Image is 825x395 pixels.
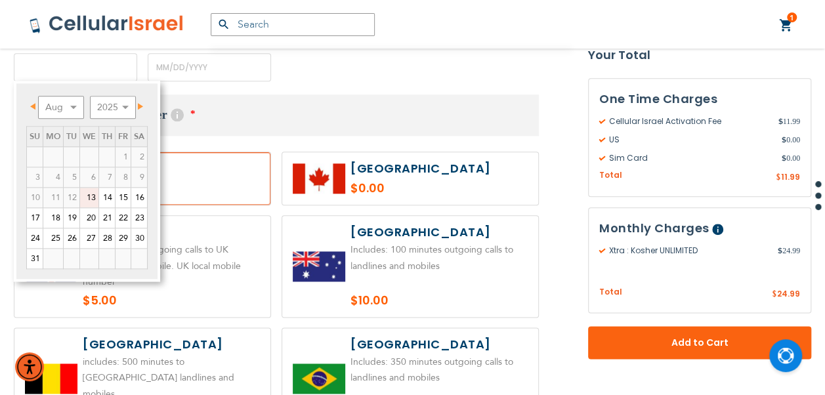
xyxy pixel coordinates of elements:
span: Help [171,108,184,121]
span: Total [599,170,622,182]
span: 9 [131,167,147,187]
a: 16 [131,188,147,207]
span: 1 [116,147,131,167]
span: Cellular Israel Activation Fee [599,116,778,128]
span: Monthly Charges [599,220,709,237]
span: $ [778,116,782,128]
span: $ [782,153,786,165]
a: 1 [779,18,793,33]
a: 19 [64,208,79,228]
a: 15 [116,188,131,207]
button: Add to Cart [588,327,811,360]
span: Prev [30,103,35,110]
span: Sunday [30,131,40,142]
a: 20 [80,208,98,228]
a: Prev [28,98,44,114]
a: Next [130,98,146,114]
span: Next [138,103,143,110]
span: 7 [99,167,115,187]
div: Accessibility Menu [15,352,44,381]
span: 12 [64,188,79,207]
span: 10 [27,188,43,207]
span: 24.99 [778,245,800,257]
a: 26 [64,228,79,248]
span: $ [782,135,786,146]
a: 17 [27,208,43,228]
span: 5 [64,167,79,187]
span: Help [712,224,723,236]
a: 28 [99,228,115,248]
a: 29 [116,228,131,248]
a: 23 [131,208,147,228]
span: 24.99 [777,289,800,300]
span: Thursday [102,131,112,142]
input: MM/DD/YYYY [14,53,137,81]
span: Sim Card [599,153,782,165]
img: Cellular Israel [29,14,184,34]
a: 31 [27,249,43,268]
span: 4 [43,167,63,187]
span: Monday [46,131,60,142]
a: 27 [80,228,98,248]
span: $ [772,289,777,301]
a: 18 [43,208,63,228]
span: 3 [27,167,43,187]
a: 14 [99,188,115,207]
span: Friday [118,131,128,142]
select: Select month [38,96,84,119]
span: US [599,135,782,146]
a: 13 [80,188,98,207]
a: 25 [43,228,63,248]
span: 0.00 [782,135,800,146]
span: Add to Cart [631,337,768,350]
strong: Your Total [588,46,811,66]
span: Total [599,287,622,299]
a: 24 [27,228,43,248]
a: 30 [131,228,147,248]
span: 8 [116,167,131,187]
span: 11 [43,188,63,207]
span: $ [778,245,782,257]
select: Select year [90,96,136,119]
span: Tuesday [66,131,77,142]
span: 11.99 [778,116,800,128]
span: Wednesday [83,131,96,142]
input: Search [211,13,375,36]
span: Xtra : Kosher UNLIMITED [599,245,778,257]
span: 11.99 [781,172,800,183]
span: 6 [80,167,98,187]
a: 22 [116,208,131,228]
span: 2 [131,147,147,167]
span: $ [776,173,781,184]
a: 21 [99,208,115,228]
span: 1 [790,12,794,23]
span: Saturday [134,131,144,142]
h3: One Time Charges [599,90,800,110]
span: 0.00 [782,153,800,165]
input: MM/DD/YYYY [148,53,271,81]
